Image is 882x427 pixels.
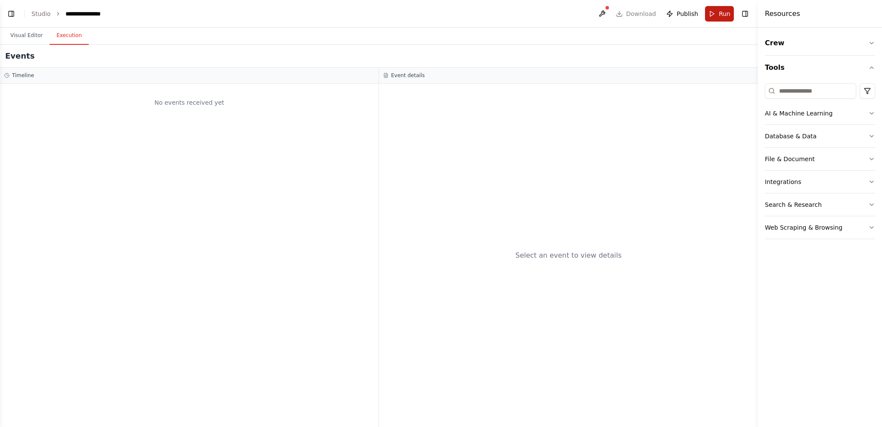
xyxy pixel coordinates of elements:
[765,148,875,170] button: File & Document
[765,171,875,193] button: Integrations
[765,56,875,80] button: Tools
[765,80,875,246] div: Tools
[516,250,622,261] div: Select an event to view details
[765,193,875,216] button: Search & Research
[765,216,875,239] button: Web Scraping & Browsing
[739,8,751,20] button: Hide right sidebar
[765,125,875,147] button: Database & Data
[12,72,34,79] h3: Timeline
[5,50,34,62] h2: Events
[663,6,702,22] button: Publish
[705,6,734,22] button: Run
[31,9,108,18] nav: breadcrumb
[765,102,875,125] button: AI & Machine Learning
[719,9,730,18] span: Run
[50,27,89,45] button: Execution
[765,9,800,19] h4: Resources
[5,8,17,20] button: Show left sidebar
[4,88,374,117] div: No events received yet
[3,27,50,45] button: Visual Editor
[765,31,875,55] button: Crew
[391,72,425,79] h3: Event details
[31,10,51,17] a: Studio
[677,9,698,18] span: Publish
